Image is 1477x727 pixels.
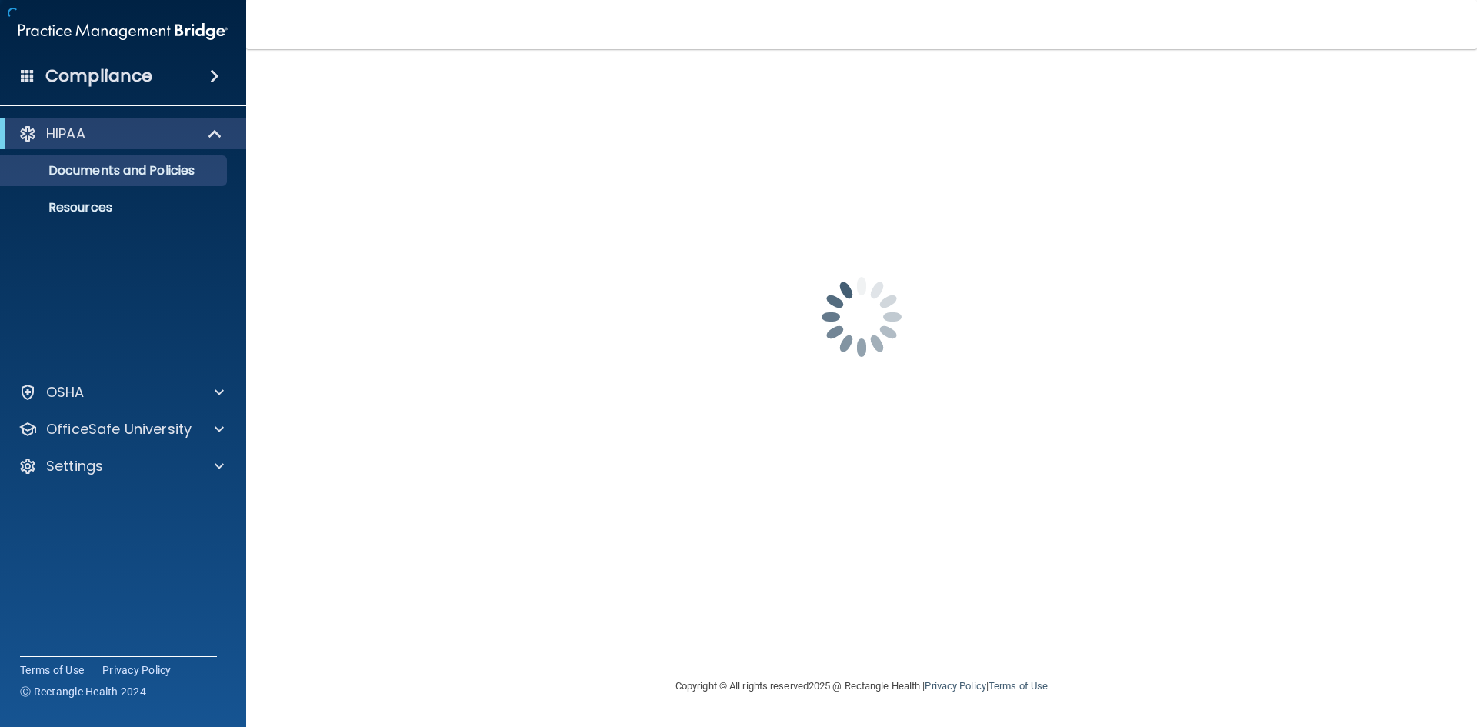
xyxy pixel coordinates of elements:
[989,680,1048,692] a: Terms of Use
[581,662,1142,711] div: Copyright © All rights reserved 2025 @ Rectangle Health | |
[785,240,939,394] img: spinner.e123f6fc.gif
[18,125,223,143] a: HIPAA
[102,662,172,678] a: Privacy Policy
[925,680,985,692] a: Privacy Policy
[46,457,103,475] p: Settings
[45,65,152,87] h4: Compliance
[18,16,228,47] img: PMB logo
[10,200,220,215] p: Resources
[46,125,85,143] p: HIPAA
[18,457,224,475] a: Settings
[20,684,146,699] span: Ⓒ Rectangle Health 2024
[20,662,84,678] a: Terms of Use
[18,420,224,439] a: OfficeSafe University
[18,383,224,402] a: OSHA
[10,163,220,178] p: Documents and Policies
[46,383,85,402] p: OSHA
[46,420,192,439] p: OfficeSafe University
